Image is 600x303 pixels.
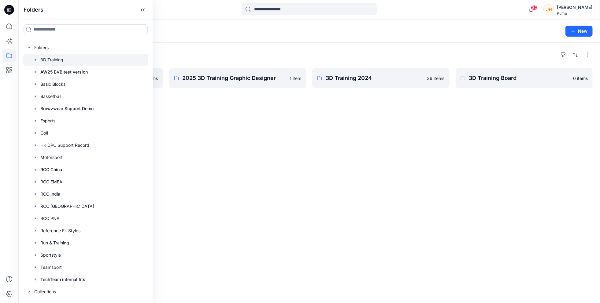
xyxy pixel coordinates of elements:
div: JH [543,4,554,15]
p: 0 items [573,75,588,81]
div: Puma [557,11,592,16]
p: RCC China [40,166,62,173]
p: AW25 BVB test version [40,68,88,76]
p: TechTeam internal fits [40,276,85,283]
p: 36 items [427,75,445,81]
button: New [565,26,593,37]
div: [PERSON_NAME] [557,4,592,11]
p: 1 item [290,75,301,81]
span: 82 [531,5,538,10]
p: 3D Training 2024 [326,74,424,82]
a: 2025 3D Training Graphic Designer1 item [169,68,306,88]
a: 3D Training 202436 items [312,68,450,88]
a: 3D Training Board0 items [456,68,593,88]
p: Browzwear Support Demo [40,105,94,112]
p: 2025 3D Training Graphic Designer [183,74,286,82]
p: 3D Training Board [469,74,570,82]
